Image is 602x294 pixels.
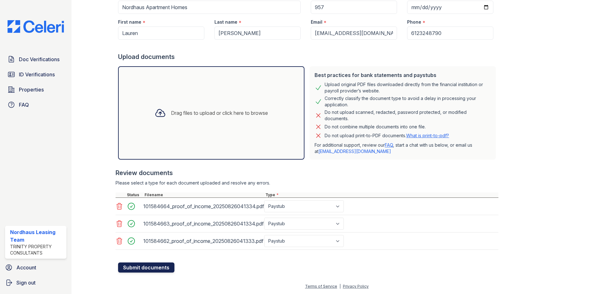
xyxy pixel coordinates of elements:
[116,168,498,177] div: Review documents
[325,132,449,139] p: Do not upload print-to-PDF documents.
[305,284,337,289] a: Terms of Service
[325,81,491,94] div: Upload original PDF files downloaded directly from the financial institution or payroll provider’...
[315,71,491,79] div: Best practices for bank statements and paystubs
[5,83,66,96] a: Properties
[407,19,421,25] label: Phone
[5,98,66,111] a: FAQ
[143,192,264,197] div: Filename
[5,68,66,81] a: ID Verifications
[318,149,391,154] a: [EMAIL_ADDRESS][DOMAIN_NAME]
[3,261,69,274] a: Account
[315,142,491,155] p: For additional support, review our , start a chat with us below, or email us at
[5,53,66,66] a: Doc Verifications
[325,123,426,131] div: Do not combine multiple documents into one file.
[118,52,498,61] div: Upload documents
[118,262,174,273] button: Submit documents
[325,95,491,108] div: Correctly classify the document type to avoid a delay in processing your application.
[343,284,369,289] a: Privacy Policy
[385,142,393,148] a: FAQ
[126,192,143,197] div: Status
[406,133,449,138] a: What is print-to-pdf?
[116,180,498,186] div: Please select a type for each document uploaded and resolve any errors.
[19,101,29,109] span: FAQ
[311,19,322,25] label: Email
[171,109,268,117] div: Drag files to upload or click here to browse
[19,86,44,93] span: Properties
[16,279,36,286] span: Sign out
[19,71,55,78] span: ID Verifications
[19,56,60,63] span: Doc Verifications
[118,19,141,25] label: First name
[264,192,498,197] div: Type
[10,228,64,244] div: Nordhaus Leasing Team
[143,236,262,246] div: 101584662_proof_of_income_20250826041333.pdf
[214,19,237,25] label: Last name
[143,201,262,211] div: 101584664_proof_of_income_20250826041334.pdf
[143,219,262,229] div: 101584663_proof_of_income_20250826041334.pdf
[3,276,69,289] a: Sign out
[325,109,491,122] div: Do not upload scanned, redacted, password protected, or modified documents.
[10,244,64,256] div: Trinity Property Consultants
[3,20,69,33] img: CE_Logo_Blue-a8612792a0a2168367f1c8372b55b34899dd931a85d93a1a3d3e32e68fde9ad4.png
[16,264,36,271] span: Account
[339,284,341,289] div: |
